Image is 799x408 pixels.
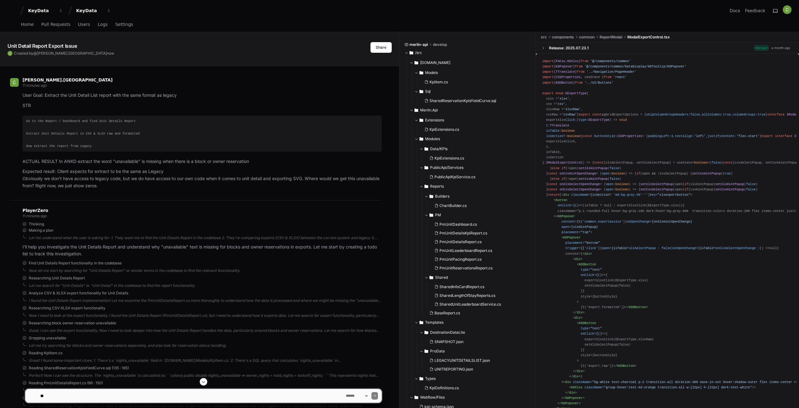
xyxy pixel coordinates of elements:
span: < = => [542,198,582,207]
div: Let me search for "Unit Details" or "Unit Detail" in the codebase to find the report functionality. [29,283,382,288]
button: /src [404,48,531,58]
span: button [556,198,567,202]
span: < = = ' ']} = ? } = ? () => [542,236,769,250]
span: PmUnitDetailsKpiReport.cs [439,231,487,236]
span: Models [425,70,438,75]
span: from [575,81,583,85]
svg: Directory [424,329,428,336]
span: false [661,246,671,250]
span: SharedLengthOfStayReports.cs [439,293,495,298]
span: from [575,65,583,68]
span: setXlsSelectPopup [640,182,673,186]
span: boolean [615,182,629,186]
span: boolean [615,188,629,191]
span: false [712,161,721,165]
span: DestinationDataLite [430,330,465,335]
p: I'll help you investigate the Unit Details Report and understand why "unavailable" text is missin... [22,243,382,258]
button: PublicApi/Services [419,163,531,173]
span: Data/KPIs [430,146,448,151]
div: Release: 2025.07.23.1 [549,46,589,51]
span: else [552,177,560,181]
span: '@/components/common/DataDisplay/KDTooltip/KDPopover' [585,65,687,68]
span: {isTable [611,246,627,250]
span: Sql [425,89,431,94]
span: isSection [546,134,563,138]
span: Created by [14,51,114,56]
span: false [746,188,756,191]
button: SharedInfoCardReport.cs [432,283,527,291]
span: true [723,172,731,175]
span: PublicApi/Services [430,165,463,170]
span: : [658,246,659,250]
span: false [610,177,619,181]
span: false [690,113,700,116]
span: [DOMAIN_NAME] [420,60,450,65]
code: Go to the Report / Dashboard and find Unit Details Report Extract Unit Details Report in CSV & XL... [26,119,140,148]
span: merlin-api [409,42,428,47]
span: div [575,257,581,261]
span: SharedReservationKpisYieldCurve.sql [429,98,496,103]
span: Extensions [425,118,444,123]
svg: Directory [419,116,423,124]
span: const [548,188,558,191]
span: </ > [625,305,648,309]
button: ProData [419,346,531,356]
button: Models [414,68,531,78]
span: PublicApiKpiService.cs [434,175,475,179]
span: if [561,177,565,181]
button: PmUnitPacingReport.cs [432,255,527,264]
span: from [581,59,589,63]
span: : [758,246,760,250]
span: : [606,188,629,191]
span: trigger [565,246,579,250]
svg: Directory [414,106,418,114]
span: true [757,113,765,116]
button: KpiExtensions.cs [427,154,527,163]
span: Merged [754,45,769,51]
a: Docs [730,7,740,14]
button: Modules [414,134,531,144]
span: EExportType [588,118,610,122]
span: Shared [435,275,448,280]
span: {isSection [590,193,610,197]
button: SharedLengthOfStayReports.cs [432,291,527,300]
button: PmUnitDetailsKpiReport.cs [432,229,527,238]
button: PublicApiKpiService.cs [427,173,527,181]
span: true [723,113,731,116]
span: false [610,166,619,170]
span: open [602,246,610,250]
svg: Directory [429,193,433,200]
span: [PERSON_NAME].[GEOGRAPHIC_DATA] [22,77,113,82]
span: onClick [558,204,571,207]
span: Researching CSV XLSX export functionality [29,306,105,311]
span: if [684,182,688,186]
span: ReportModal [600,35,622,40]
span: SharedInfoCardReport.cs [439,284,484,289]
iframe: Open customer support [779,387,796,404]
span: Settings [115,22,133,26]
span: KDDButton [629,305,646,309]
span: 'csv' [556,102,565,106]
span: < > [573,257,583,261]
img: ACg8ocIMhgArYgx6ZSQUNXU5thzs6UsPf9rb_9nFAWwzqr8JC4dkNA=s96-c [7,51,12,56]
span: EExportType [565,91,586,95]
span: KDPopover [556,65,573,68]
span: KDPopover [563,236,581,239]
span: now [107,51,114,56]
button: SNAPSHOT.json [427,337,527,346]
span: setXlsHintPopup [579,166,607,170]
span: const [548,172,558,175]
span: "text" [590,268,602,272]
span: open [606,182,614,186]
span: ChartBuilder.cs [439,203,467,208]
span: < = ? ' ' ''} = > [561,193,692,197]
span: import [542,75,554,79]
span: components [552,35,574,40]
span: {onXlsHintOpenChange} [652,220,692,224]
span: import [542,59,554,63]
span: KDDButton [556,81,573,85]
span: {[ [581,246,585,250]
span: < > [583,252,592,256]
span: Thinking [29,222,44,227]
span: [PERSON_NAME].[GEOGRAPHIC_DATA] [37,51,107,56]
